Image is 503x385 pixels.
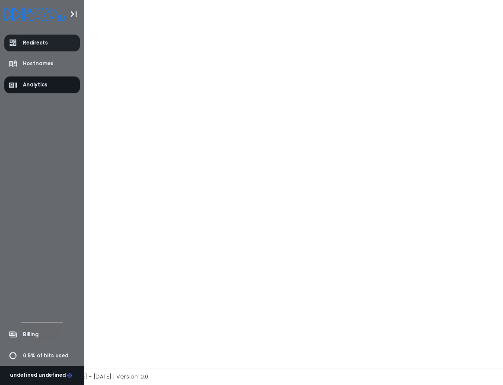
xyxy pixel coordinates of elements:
[4,347,80,364] a: 0.5% of hits used
[4,76,80,93] a: Analytics
[23,60,54,67] span: Hostnames
[10,372,72,379] div: undefined undefined
[23,352,68,360] span: 0.5% of hits used
[34,372,148,381] span: Copyright © [DATE] - [DATE] | Version 1.0.0
[4,35,80,51] a: Redirects
[65,6,82,22] button: Toggle Aside
[4,55,80,72] a: Hostnames
[4,7,65,19] a: Logo
[4,326,80,343] a: Billing
[23,81,48,89] span: Analytics
[23,39,48,47] span: Redirects
[23,331,38,338] span: Billing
